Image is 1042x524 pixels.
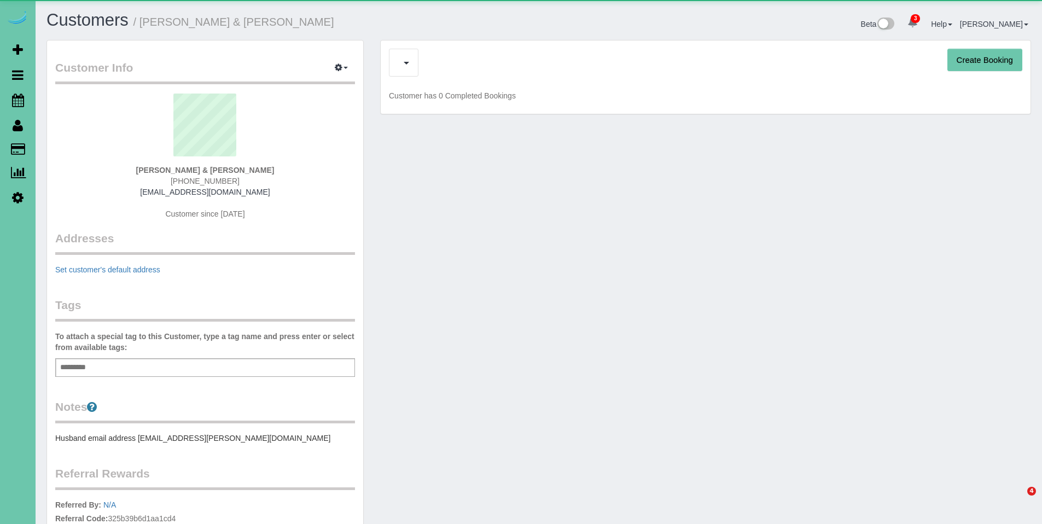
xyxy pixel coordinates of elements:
span: Customer since [DATE] [165,209,245,218]
a: 3 [902,11,923,35]
legend: Referral Rewards [55,465,355,490]
a: [EMAIL_ADDRESS][DOMAIN_NAME] [140,188,270,196]
strong: [PERSON_NAME] & [PERSON_NAME] [136,166,275,174]
small: / [PERSON_NAME] & [PERSON_NAME] [133,16,334,28]
label: Referral Code: [55,513,108,524]
label: Referred By: [55,499,101,510]
span: 4 [1027,487,1036,496]
p: Customer has 0 Completed Bookings [389,90,1022,101]
img: New interface [876,18,894,32]
legend: Customer Info [55,60,355,84]
a: Customers [46,10,129,30]
legend: Tags [55,297,355,322]
button: Create Booking [947,49,1022,72]
a: [PERSON_NAME] [960,20,1028,28]
iframe: Intercom live chat [1005,487,1031,513]
span: 3 [911,14,920,23]
a: Set customer's default address [55,265,160,274]
img: Automaid Logo [7,11,28,26]
a: Help [931,20,952,28]
legend: Notes [55,399,355,423]
pre: Husband email address [EMAIL_ADDRESS][PERSON_NAME][DOMAIN_NAME] [55,433,355,444]
a: N/A [103,500,116,509]
label: To attach a special tag to this Customer, type a tag name and press enter or select from availabl... [55,331,355,353]
span: [PHONE_NUMBER] [171,177,240,185]
a: Beta [861,20,895,28]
